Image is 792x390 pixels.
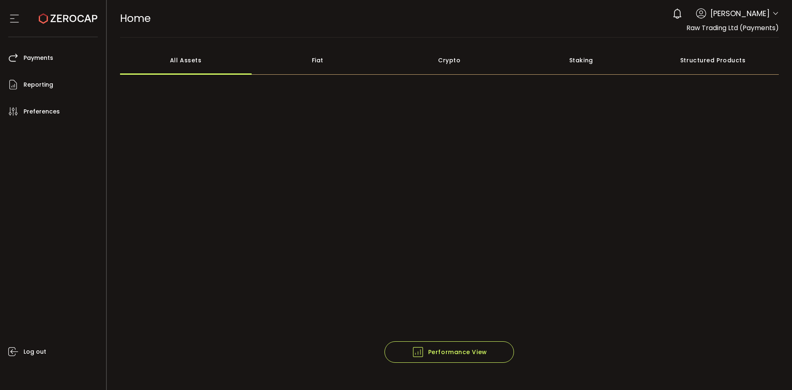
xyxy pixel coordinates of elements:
[384,341,514,363] button: Performance View
[24,346,46,358] span: Log out
[120,11,151,26] span: Home
[24,106,60,118] span: Preferences
[384,46,516,75] div: Crypto
[647,46,779,75] div: Structured Products
[515,46,647,75] div: Staking
[24,52,53,64] span: Payments
[751,350,792,390] iframe: Chat Widget
[412,346,487,358] span: Performance View
[120,46,252,75] div: All Assets
[710,8,770,19] span: [PERSON_NAME]
[686,23,779,33] span: Raw Trading Ltd (Payments)
[24,79,53,91] span: Reporting
[252,46,384,75] div: Fiat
